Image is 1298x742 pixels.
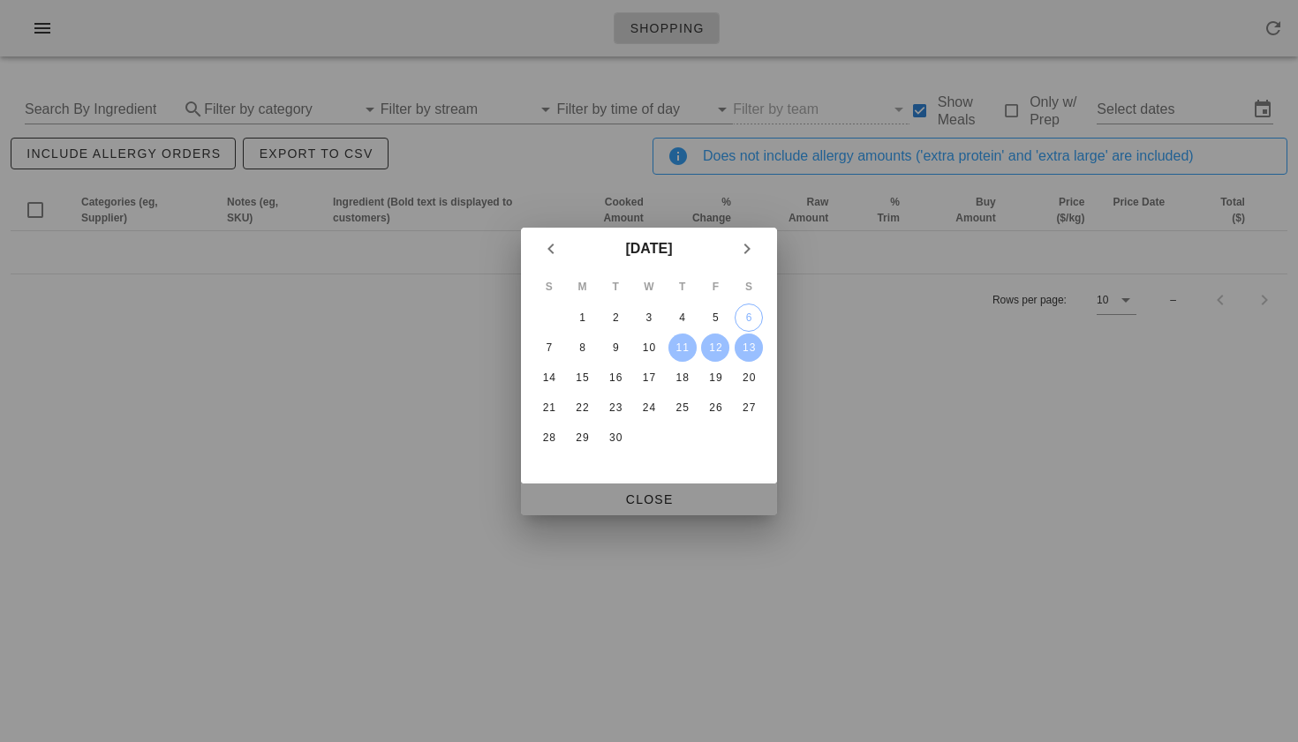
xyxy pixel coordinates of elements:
[701,304,729,332] button: 5
[535,423,563,452] button: 28
[668,364,697,392] button: 18
[668,304,697,332] button: 4
[535,401,563,414] div: 21
[569,334,597,362] button: 8
[569,371,597,384] div: 15
[601,431,630,444] div: 30
[635,393,663,422] button: 24
[701,364,729,392] button: 19
[569,423,597,452] button: 29
[735,393,763,422] button: 27
[635,334,663,362] button: 10
[535,492,763,506] span: Close
[569,364,597,392] button: 15
[635,311,663,324] div: 3
[701,401,729,414] div: 26
[668,371,697,384] div: 18
[535,364,563,392] button: 14
[735,401,763,414] div: 27
[569,304,597,332] button: 1
[535,431,563,444] div: 28
[668,311,697,324] div: 4
[735,334,763,362] button: 13
[668,401,697,414] div: 25
[667,272,698,302] th: T
[635,304,663,332] button: 3
[701,371,729,384] div: 19
[601,401,630,414] div: 23
[633,272,665,302] th: W
[735,371,763,384] div: 20
[618,231,679,266] button: [DATE]
[535,341,563,354] div: 7
[535,371,563,384] div: 14
[569,401,597,414] div: 22
[601,304,630,332] button: 2
[601,364,630,392] button: 16
[736,311,762,324] div: 6
[601,423,630,452] button: 30
[535,233,567,265] button: Previous month
[701,393,729,422] button: 26
[700,272,732,302] th: F
[569,393,597,422] button: 22
[601,334,630,362] button: 9
[601,311,630,324] div: 2
[701,341,729,354] div: 12
[735,341,763,354] div: 13
[535,393,563,422] button: 21
[569,341,597,354] div: 8
[635,364,663,392] button: 17
[521,483,777,515] button: Close
[701,334,729,362] button: 12
[731,233,763,265] button: Next month
[735,364,763,392] button: 20
[569,311,597,324] div: 1
[735,304,763,332] button: 6
[635,401,663,414] div: 24
[668,334,697,362] button: 11
[601,393,630,422] button: 23
[535,334,563,362] button: 7
[635,371,663,384] div: 17
[733,272,765,302] th: S
[701,311,729,324] div: 5
[668,341,697,354] div: 11
[569,431,597,444] div: 29
[601,371,630,384] div: 16
[668,393,697,422] button: 25
[567,272,599,302] th: M
[533,272,565,302] th: S
[635,341,663,354] div: 10
[600,272,631,302] th: T
[601,341,630,354] div: 9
